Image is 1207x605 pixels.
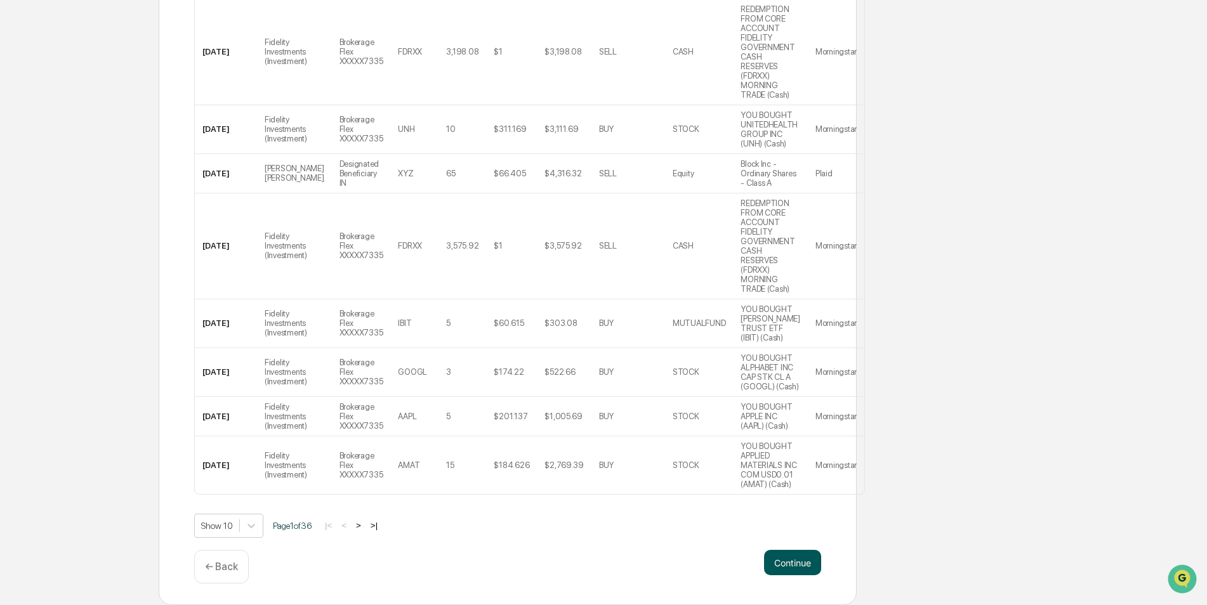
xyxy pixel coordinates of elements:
[494,124,526,134] div: $311.169
[398,47,422,56] div: FDRXX
[764,550,821,575] button: Continue
[741,402,800,431] div: YOU BOUGHT APPLE INC (AAPL) (Cash)
[195,348,257,397] td: [DATE]
[338,520,350,531] button: <
[92,161,102,171] div: 🗄️
[398,318,411,328] div: IBIT
[398,124,414,134] div: UNH
[544,124,579,134] div: $3,111.69
[89,214,154,224] a: Powered byPylon
[195,105,257,154] td: [DATE]
[398,412,416,421] div: AAPL
[352,520,365,531] button: >
[673,47,694,56] div: CASH
[808,193,864,299] td: Morningstar
[367,520,381,531] button: >|
[205,561,238,573] p: ← Back
[265,358,324,386] div: Fidelity Investments (Investment)
[494,367,524,377] div: $174.22
[599,318,614,328] div: BUY
[105,160,157,172] span: Attestations
[544,460,584,470] div: $2,769.39
[332,299,391,348] td: Brokerage Flex XXXXX7335
[398,460,419,470] div: AMAT
[265,37,324,66] div: Fidelity Investments (Investment)
[195,193,257,299] td: [DATE]
[216,101,231,116] button: Start new chat
[273,521,312,531] span: Page 1 of 36
[43,110,161,120] div: We're available if you need us!
[808,348,864,397] td: Morningstar
[265,164,324,183] div: [PERSON_NAME] [PERSON_NAME]
[446,169,455,178] div: 65
[43,97,208,110] div: Start new chat
[741,159,800,188] div: Block Inc - Ordinary Shares - Class A
[673,318,725,328] div: MUTUALFUND
[494,169,525,178] div: $66.405
[13,161,23,171] div: 🖐️
[741,304,800,342] div: YOU BOUGHT [PERSON_NAME] TRUST ETF (IBIT) (Cash)
[494,241,502,250] div: $1
[126,215,154,224] span: Pylon
[599,47,617,56] div: SELL
[599,124,614,134] div: BUY
[332,397,391,436] td: Brokerage Flex XXXXX7335
[599,412,614,421] div: BUY
[398,367,427,377] div: GOOGL
[13,27,231,47] p: How can we help?
[332,154,391,193] td: Designated Beneficiary IN
[673,412,699,421] div: STOCK
[25,160,82,172] span: Preclearance
[673,124,699,134] div: STOCK
[265,115,324,143] div: Fidelity Investments (Investment)
[544,241,582,250] div: $3,575.92
[13,185,23,195] div: 🔎
[13,97,36,120] img: 1746055101610-c473b297-6a78-478c-a979-82029cc54cd1
[741,110,800,148] div: YOU BOUGHT UNITEDHEALTH GROUP INC (UNH) (Cash)
[446,124,455,134] div: 10
[494,318,524,328] div: $60.615
[332,436,391,494] td: Brokerage Flex XXXXX7335
[265,451,324,479] div: Fidelity Investments (Investment)
[1166,563,1201,597] iframe: Open customer support
[398,169,413,178] div: XYZ
[332,193,391,299] td: Brokerage Flex XXXXX7335
[8,179,85,202] a: 🔎Data Lookup
[494,47,502,56] div: $1
[398,241,422,250] div: FDRXX
[265,309,324,337] div: Fidelity Investments (Investment)
[446,460,454,470] div: 15
[808,105,864,154] td: Morningstar
[321,520,336,531] button: |<
[195,397,257,436] td: [DATE]
[544,47,582,56] div: $3,198.08
[446,412,451,421] div: 5
[599,169,617,178] div: SELL
[195,299,257,348] td: [DATE]
[544,169,582,178] div: $4,316.32
[808,397,864,436] td: Morningstar
[808,436,864,494] td: Morningstar
[446,47,478,56] div: 3,198.08
[599,241,617,250] div: SELL
[446,318,451,328] div: 5
[494,412,527,421] div: $201.137
[332,105,391,154] td: Brokerage Flex XXXXX7335
[446,367,451,377] div: 3
[808,154,864,193] td: Plaid
[599,367,614,377] div: BUY
[8,155,87,178] a: 🖐️Preclearance
[741,198,800,294] div: REDEMPTION FROM CORE ACCOUNT FIDELITY GOVERNMENT CASH RESERVES (FDRXX) MORNING TRADE (Cash)
[265,402,324,431] div: Fidelity Investments (Investment)
[494,460,529,470] div: $184.626
[195,154,257,193] td: [DATE]
[446,241,478,250] div: 3,575.92
[673,241,694,250] div: CASH
[87,155,162,178] a: 🗄️Attestations
[741,441,800,489] div: YOU BOUGHT APPLIED MATERIALS INC COM USD0.01 (AMAT) (Cash)
[544,318,577,328] div: $303.08
[741,353,800,391] div: YOU BOUGHT ALPHABET INC CAP STK CL A (GOOGL) (Cash)
[673,169,694,178] div: Equity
